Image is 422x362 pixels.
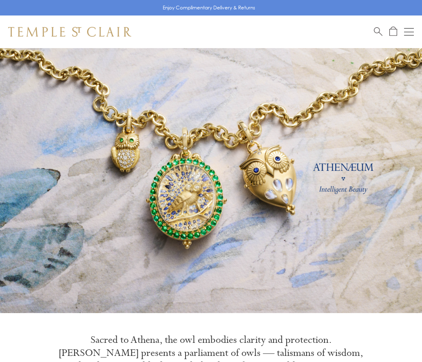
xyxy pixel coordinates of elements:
button: Open navigation [404,27,414,37]
p: Enjoy Complimentary Delivery & Returns [163,4,255,12]
img: Temple St. Clair [8,27,131,37]
a: Open Shopping Bag [389,26,397,37]
a: Search [374,26,382,37]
